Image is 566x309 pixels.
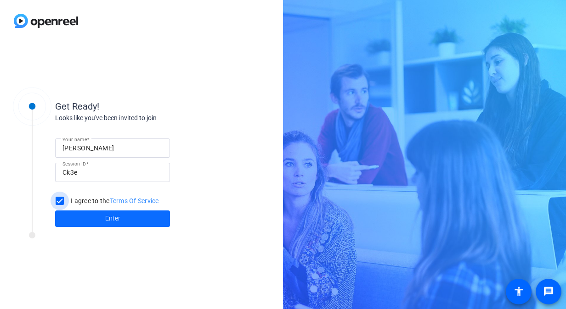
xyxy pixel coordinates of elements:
div: Looks like you've been invited to join [55,113,239,123]
mat-label: Your name [62,137,87,142]
mat-icon: accessibility [513,286,524,297]
mat-label: Session ID [62,161,86,166]
span: Enter [105,214,120,223]
div: Get Ready! [55,99,239,113]
mat-icon: message [543,286,554,297]
a: Terms Of Service [110,197,159,204]
button: Enter [55,210,170,227]
label: I agree to the [69,196,159,205]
